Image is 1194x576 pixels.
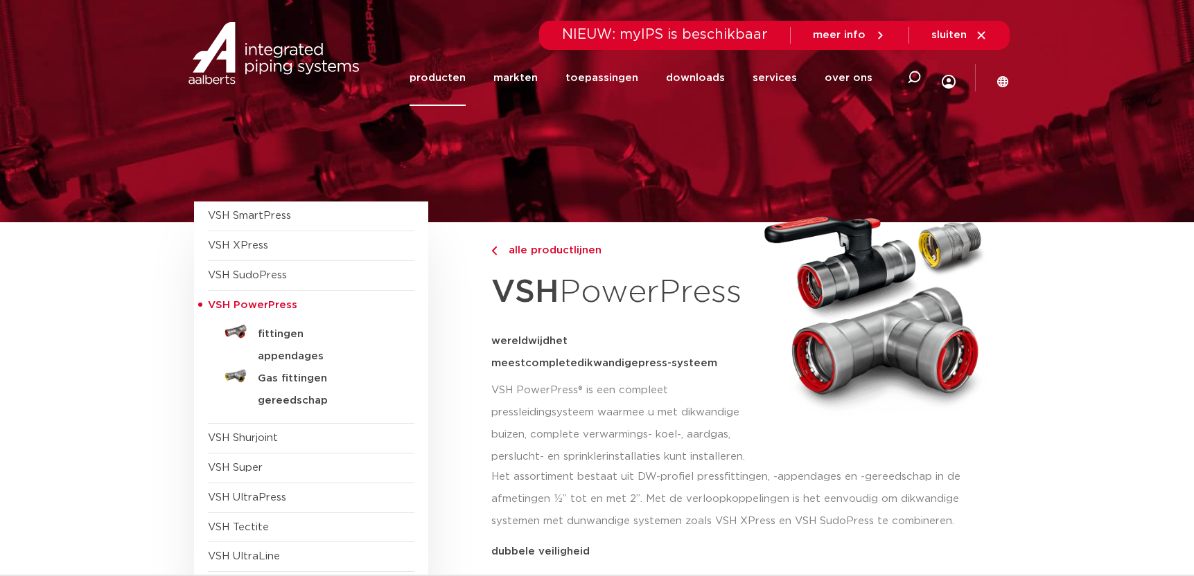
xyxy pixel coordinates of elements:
[491,379,751,468] p: VSH PowerPress® is een compleet pressleidingsysteem waarmee u met dikwandige buizen, complete ver...
[500,245,602,255] span: alle productlijnen
[491,466,992,532] p: Het assortiment bestaat uit DW-profiel pressfittingen, -appendages en -gereedschap in de afmeting...
[208,240,268,251] a: VSH XPress
[931,29,987,42] a: sluiten
[577,358,638,368] span: dikwandige
[491,336,568,368] span: het meest
[562,28,768,42] span: NIEUW: myIPS is beschikbaar
[491,336,550,346] span: wereldwijd
[208,462,263,473] a: VSH Super
[491,242,751,259] a: alle productlijnen
[258,350,395,363] h5: appendages
[208,492,286,503] a: VSH UltraPress
[208,522,269,532] a: VSH Tectite
[491,546,992,557] p: dubbele veiligheid
[753,50,797,106] a: services
[525,358,577,368] span: complete
[258,328,395,341] h5: fittingen
[491,246,497,255] img: chevron-right.svg
[208,321,414,343] a: fittingen
[208,433,278,443] a: VSH Shurjoint
[491,276,559,308] strong: VSH
[813,29,886,42] a: meer info
[491,266,751,319] h1: PowerPress
[258,372,395,385] h5: Gas fittingen
[258,395,395,407] h5: gereedschap
[208,270,287,280] a: VSH SudoPress
[813,30,866,40] span: meer info
[931,30,967,40] span: sluiten
[942,46,956,110] div: my IPS
[825,50,872,106] a: over ons
[638,358,717,368] span: press-systeem
[208,551,280,561] a: VSH UltraLine
[565,50,638,106] a: toepassingen
[208,300,297,310] span: VSH PowerPress
[208,343,414,365] a: appendages
[493,50,538,106] a: markten
[208,210,291,221] a: VSH SmartPress
[410,50,872,106] nav: Menu
[410,50,466,106] a: producten
[208,387,414,409] a: gereedschap
[208,365,414,387] a: Gas fittingen
[666,50,725,106] a: downloads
